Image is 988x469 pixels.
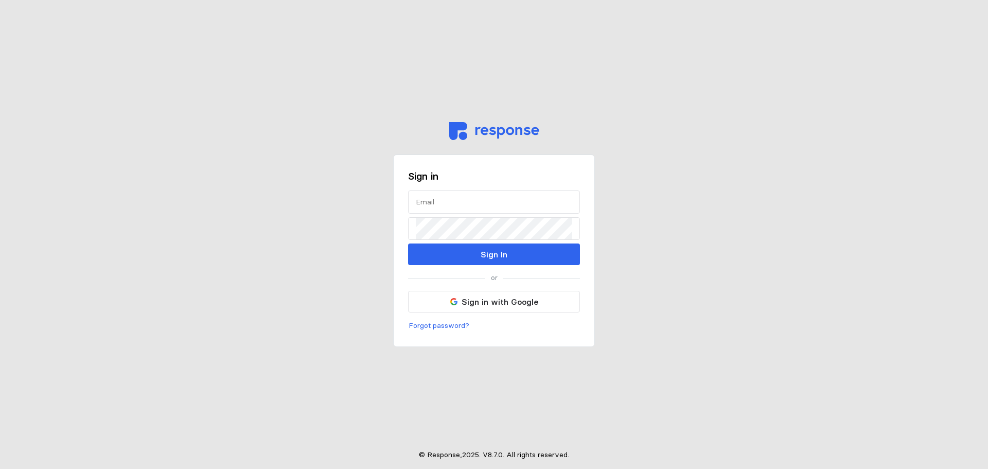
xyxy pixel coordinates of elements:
img: svg%3e [450,298,457,305]
p: or [491,272,498,284]
button: Sign In [408,244,580,265]
p: Sign In [481,248,507,261]
button: Forgot password? [408,320,470,332]
p: Sign in with Google [462,296,538,308]
p: © Response, 2025 . V 8.7.0 . All rights reserved. [419,449,569,461]
img: svg%3e [449,122,539,140]
input: Email [416,191,572,213]
h3: Sign in [408,169,580,183]
button: Sign in with Google [408,291,580,312]
p: Forgot password? [409,320,469,332]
